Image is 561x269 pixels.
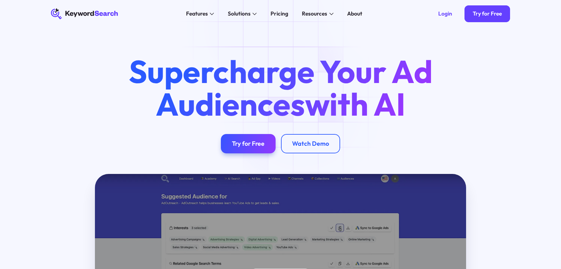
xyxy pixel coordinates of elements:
[302,10,327,18] div: Resources
[343,8,366,19] a: About
[115,55,446,120] h1: Supercharge Your Ad Audiences
[228,10,251,18] div: Solutions
[305,84,405,124] span: with AI
[186,10,208,18] div: Features
[438,10,452,17] div: Login
[232,140,265,147] div: Try for Free
[473,10,502,17] div: Try for Free
[430,5,460,22] a: Login
[347,10,362,18] div: About
[221,134,276,153] a: Try for Free
[292,140,329,147] div: Watch Demo
[464,5,510,22] a: Try for Free
[266,8,292,19] a: Pricing
[271,10,288,18] div: Pricing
